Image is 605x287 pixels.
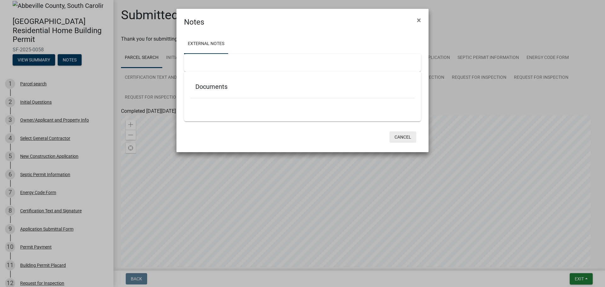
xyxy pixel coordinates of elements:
[412,11,426,29] button: Close
[184,16,204,28] h4: Notes
[389,131,416,143] button: Cancel
[417,16,421,25] span: ×
[195,83,410,90] h5: Documents
[184,34,228,54] a: External Notes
